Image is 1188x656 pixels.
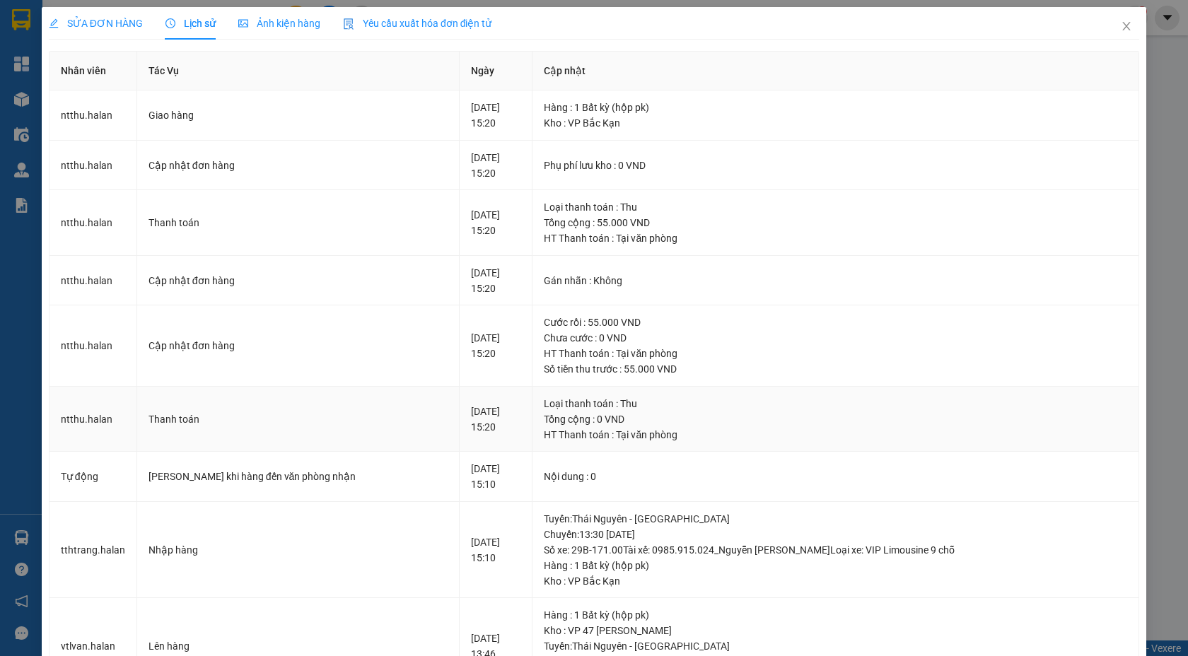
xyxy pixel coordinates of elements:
div: Số tiền thu trước : 55.000 VND [544,361,1127,377]
div: Thanh toán [148,411,448,427]
div: Nhập hàng [148,542,448,558]
div: Chưa cước : 0 VND [544,330,1127,346]
div: Tổng cộng : 0 VND [544,411,1127,427]
div: Loại thanh toán : Thu [544,396,1127,411]
span: close [1121,20,1132,32]
span: Yêu cầu xuất hóa đơn điện tử [343,18,492,29]
div: [PERSON_NAME] khi hàng đến văn phòng nhận [148,469,448,484]
div: [DATE] 15:20 [471,100,520,131]
div: [DATE] 15:20 [471,404,520,435]
div: Cập nhật đơn hàng [148,338,448,353]
div: Thanh toán [148,215,448,230]
span: Ảnh kiện hàng [238,18,320,29]
div: [DATE] 15:20 [471,330,520,361]
td: ntthu.halan [49,141,137,191]
td: tthtrang.halan [49,502,137,599]
th: Tác Vụ [137,52,460,90]
div: Gán nhãn : Không [544,273,1127,288]
td: ntthu.halan [49,256,137,306]
th: Nhân viên [49,52,137,90]
div: HT Thanh toán : Tại văn phòng [544,346,1127,361]
div: Giao hàng [148,107,448,123]
span: clock-circle [165,18,175,28]
div: [DATE] 15:10 [471,534,520,566]
td: ntthu.halan [49,387,137,452]
div: Loại thanh toán : Thu [544,199,1127,215]
th: Cập nhật [532,52,1139,90]
div: Kho : VP Bắc Kạn [544,115,1127,131]
div: [DATE] 15:20 [471,265,520,296]
div: HT Thanh toán : Tại văn phòng [544,230,1127,246]
div: Tuyến : Thái Nguyên - [GEOGRAPHIC_DATA] Chuyến: 13:30 [DATE] Số xe: 29B-171.00 Tài xế: 0985.915.0... [544,511,1127,558]
div: Cước rồi : 55.000 VND [544,315,1127,330]
td: ntthu.halan [49,190,137,256]
span: picture [238,18,248,28]
td: ntthu.halan [49,305,137,387]
span: SỬA ĐƠN HÀNG [49,18,143,29]
div: Phụ phí lưu kho : 0 VND [544,158,1127,173]
button: Close [1107,7,1146,47]
div: Nội dung : 0 [544,469,1127,484]
div: HT Thanh toán : Tại văn phòng [544,427,1127,443]
div: Tổng cộng : 55.000 VND [544,215,1127,230]
td: ntthu.halan [49,90,137,141]
div: Kho : VP Bắc Kạn [544,573,1127,589]
div: Hàng : 1 Bất kỳ (hộp pk) [544,558,1127,573]
div: Lên hàng [148,638,448,654]
th: Ngày [460,52,532,90]
div: [DATE] 15:10 [471,461,520,492]
div: [DATE] 15:20 [471,150,520,181]
div: Cập nhật đơn hàng [148,158,448,173]
div: [DATE] 15:20 [471,207,520,238]
div: Kho : VP 47 [PERSON_NAME] [544,623,1127,638]
div: Hàng : 1 Bất kỳ (hộp pk) [544,607,1127,623]
div: Hàng : 1 Bất kỳ (hộp pk) [544,100,1127,115]
td: Tự động [49,452,137,502]
div: Cập nhật đơn hàng [148,273,448,288]
span: Lịch sử [165,18,216,29]
span: edit [49,18,59,28]
img: icon [343,18,354,30]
